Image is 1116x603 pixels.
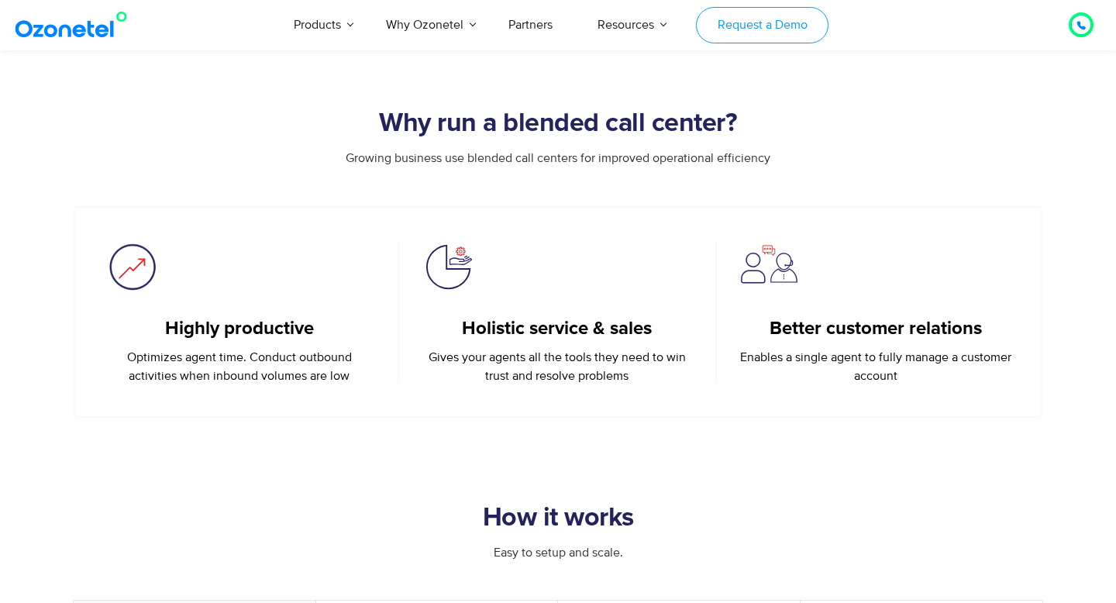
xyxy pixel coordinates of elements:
p: Optimizes agent time. Conduct outbound activities when inbound volumes are low [105,348,374,385]
img: blended call center [740,239,798,297]
h5: Holistic service & sales [422,318,692,340]
span: Easy to setup and scale. [494,545,623,560]
p: Enables a single agent to fully manage a customer account [740,348,1011,385]
img: holistic sales & services [422,239,480,297]
h2: Why run a blended call center? [74,109,1042,140]
a: Request a Demo [696,7,828,43]
span: Growing business use blended call centers for improved operational efficiency [346,150,770,166]
img: Highly-productive [105,239,163,297]
h2: How it works [74,503,1042,534]
h5: Better customer relations [740,318,1011,340]
p: Gives your agents all the tools they need to win trust and resolve problems [422,348,692,385]
h5: Highly productive [105,318,374,340]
